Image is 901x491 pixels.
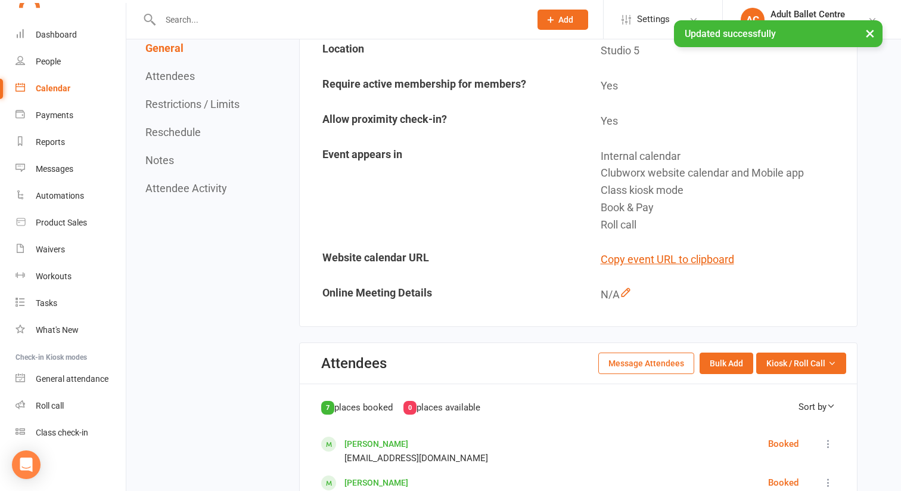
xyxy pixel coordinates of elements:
td: Event appears in [301,140,578,242]
div: People [36,57,61,66]
div: AC [741,8,765,32]
button: × [859,20,881,46]
span: Settings [637,6,670,33]
button: Attendee Activity [145,182,227,194]
a: People [15,48,126,75]
div: Adult Ballet Centre [770,20,845,30]
a: General attendance kiosk mode [15,366,126,393]
button: Reschedule [145,126,201,138]
div: 7 [321,401,334,415]
input: Search... [157,11,522,28]
a: Tasks [15,290,126,317]
div: 0 [403,401,417,415]
div: Tasks [36,298,57,308]
div: Updated successfully [674,20,883,47]
div: Adult Ballet Centre [770,9,845,20]
div: Class kiosk mode [601,182,848,199]
div: Attendees [321,355,387,372]
button: Restrictions / Limits [145,98,240,110]
div: Roll call [601,217,848,234]
div: [EMAIL_ADDRESS][DOMAIN_NAME] [344,451,488,465]
div: Roll call [36,401,64,410]
button: Attendees [145,70,195,82]
a: Payments [15,102,126,129]
td: Website calendar URL [301,243,578,277]
div: Internal calendar [601,148,848,165]
td: Online Meeting Details [301,278,578,312]
button: Kiosk / Roll Call [756,353,846,374]
a: Class kiosk mode [15,419,126,446]
div: N/A [601,286,848,304]
div: Sort by [799,400,835,414]
a: Calendar [15,75,126,102]
span: Add [558,15,573,24]
button: Bulk Add [700,353,753,374]
div: Book & Pay [601,199,848,217]
div: Waivers [36,245,65,254]
div: What's New [36,325,79,335]
button: Copy event URL to clipboard [601,251,734,268]
button: Add [538,10,588,30]
a: What's New [15,317,126,344]
div: General attendance [36,374,108,384]
td: Yes [579,69,856,103]
div: Class check-in [36,428,88,437]
button: Message Attendees [598,353,694,374]
td: Allow proximity check-in? [301,104,578,138]
div: Messages [36,164,73,174]
div: Automations [36,191,84,200]
div: Booked [768,437,799,451]
a: Automations [15,183,126,209]
td: Yes [579,104,856,138]
span: places available [417,403,480,413]
a: Waivers [15,236,126,263]
div: Open Intercom Messenger [12,450,41,479]
div: Calendar [36,84,70,93]
div: Payments [36,110,73,120]
a: [PERSON_NAME] [344,478,408,487]
button: Notes [145,154,174,166]
a: Product Sales [15,209,126,236]
a: Messages [15,156,126,183]
a: Roll call [15,393,126,419]
div: Product Sales [36,218,87,227]
div: Clubworx website calendar and Mobile app [601,165,848,182]
div: Reports [36,137,65,147]
span: places booked [334,403,393,413]
a: [PERSON_NAME] [344,439,408,449]
div: Booked [768,475,799,490]
div: Workouts [36,271,72,281]
span: Kiosk / Roll Call [766,357,825,370]
a: Reports [15,129,126,156]
a: Workouts [15,263,126,290]
td: Require active membership for members? [301,69,578,103]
